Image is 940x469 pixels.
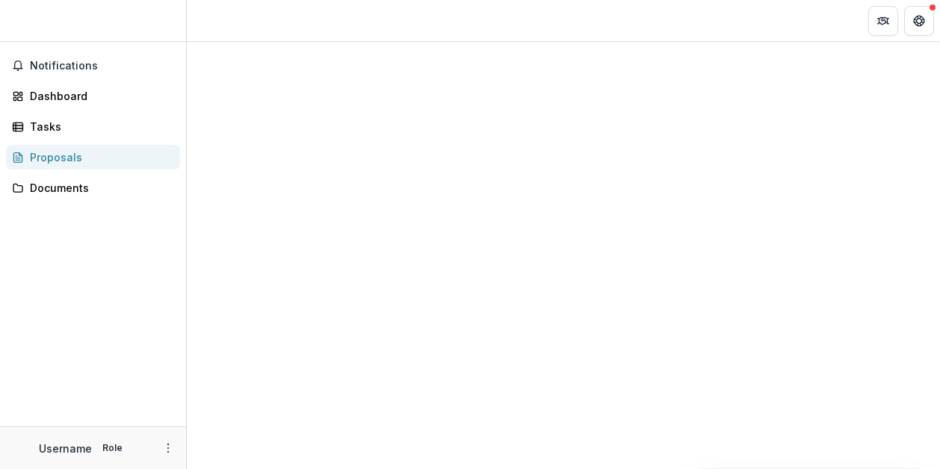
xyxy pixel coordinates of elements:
a: Dashboard [6,84,180,108]
p: Username [39,441,92,456]
a: Tasks [6,114,180,139]
span: Notifications [30,60,174,72]
div: Dashboard [30,88,168,104]
div: Proposals [30,149,168,165]
p: Role [98,441,127,455]
button: Get Help [904,6,934,36]
button: Partners [868,6,898,36]
button: More [159,439,177,457]
div: Tasks [30,119,168,134]
div: Documents [30,180,168,196]
a: Documents [6,176,180,200]
button: Notifications [6,54,180,78]
a: Proposals [6,145,180,170]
